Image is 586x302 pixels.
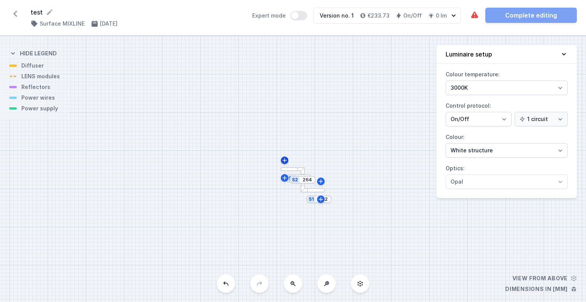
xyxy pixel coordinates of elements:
button: Version no. 1€233.73On/Off0 lm [313,8,461,24]
form: test [31,8,243,17]
select: Colour: [446,143,568,158]
button: Hide legend [9,44,57,62]
input: Dimension [mm] [301,177,313,183]
h4: Luminaire setup [446,50,492,59]
h4: On/Off [403,12,422,19]
h4: Surface MIXLINE [40,20,85,27]
button: Rename project [46,8,53,16]
label: Expert mode [252,11,307,20]
input: Dimension [mm] [297,175,309,181]
h4: [DATE] [100,20,118,27]
select: Control protocol: [446,112,512,126]
h4: €233.73 [367,12,390,19]
select: Colour temperature: [446,81,568,95]
select: Optics: [446,174,568,189]
label: Colour temperature: [446,68,568,95]
label: Control protocol: [446,100,568,126]
h4: Hide legend [20,50,57,57]
select: Control protocol: [515,112,568,126]
label: Colour: [446,131,568,158]
button: Expert mode [290,11,307,20]
div: Version no. 1 [320,12,354,19]
h4: 0 lm [436,12,447,19]
label: Optics: [446,162,568,189]
button: Luminaire setup [436,45,577,64]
